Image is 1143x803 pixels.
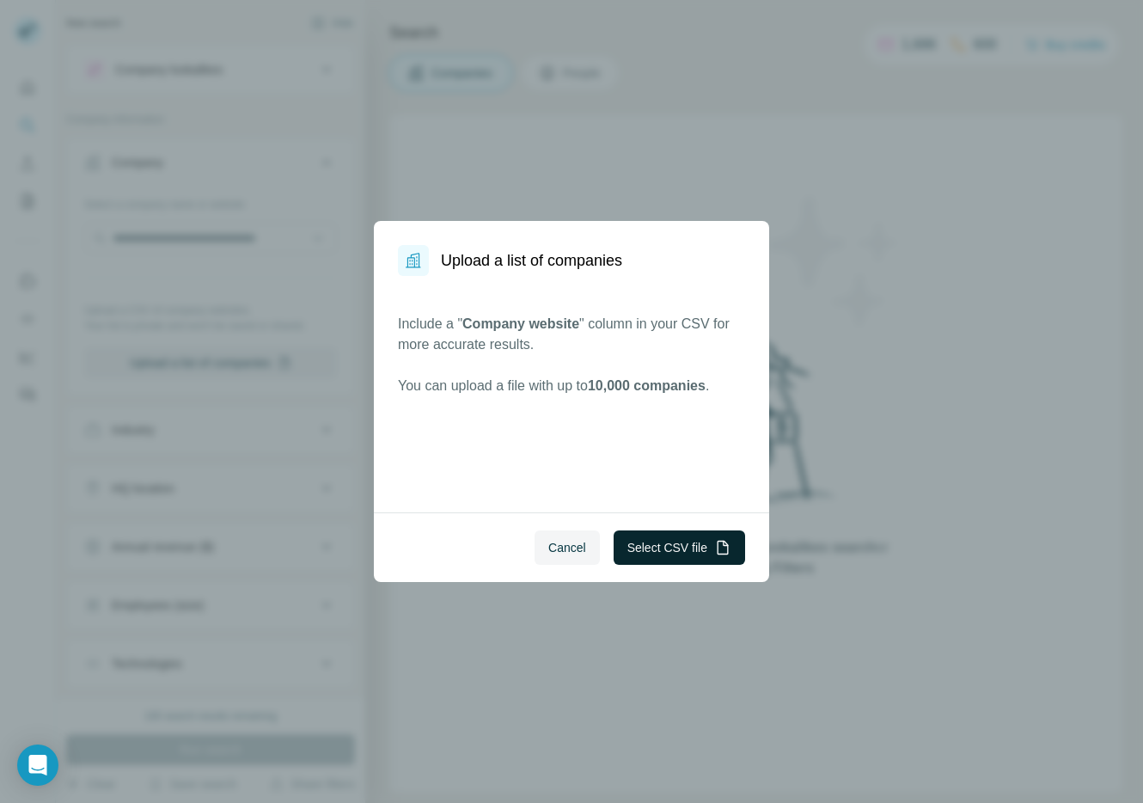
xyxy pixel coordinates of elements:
[17,745,58,786] div: Open Intercom Messenger
[398,314,745,355] p: Include a " " column in your CSV for more accurate results.
[588,378,706,393] span: 10,000 companies
[398,376,745,396] p: You can upload a file with up to .
[462,316,579,331] span: Company website
[535,530,600,565] button: Cancel
[441,248,622,273] h1: Upload a list of companies
[614,530,745,565] button: Select CSV file
[548,539,586,556] span: Cancel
